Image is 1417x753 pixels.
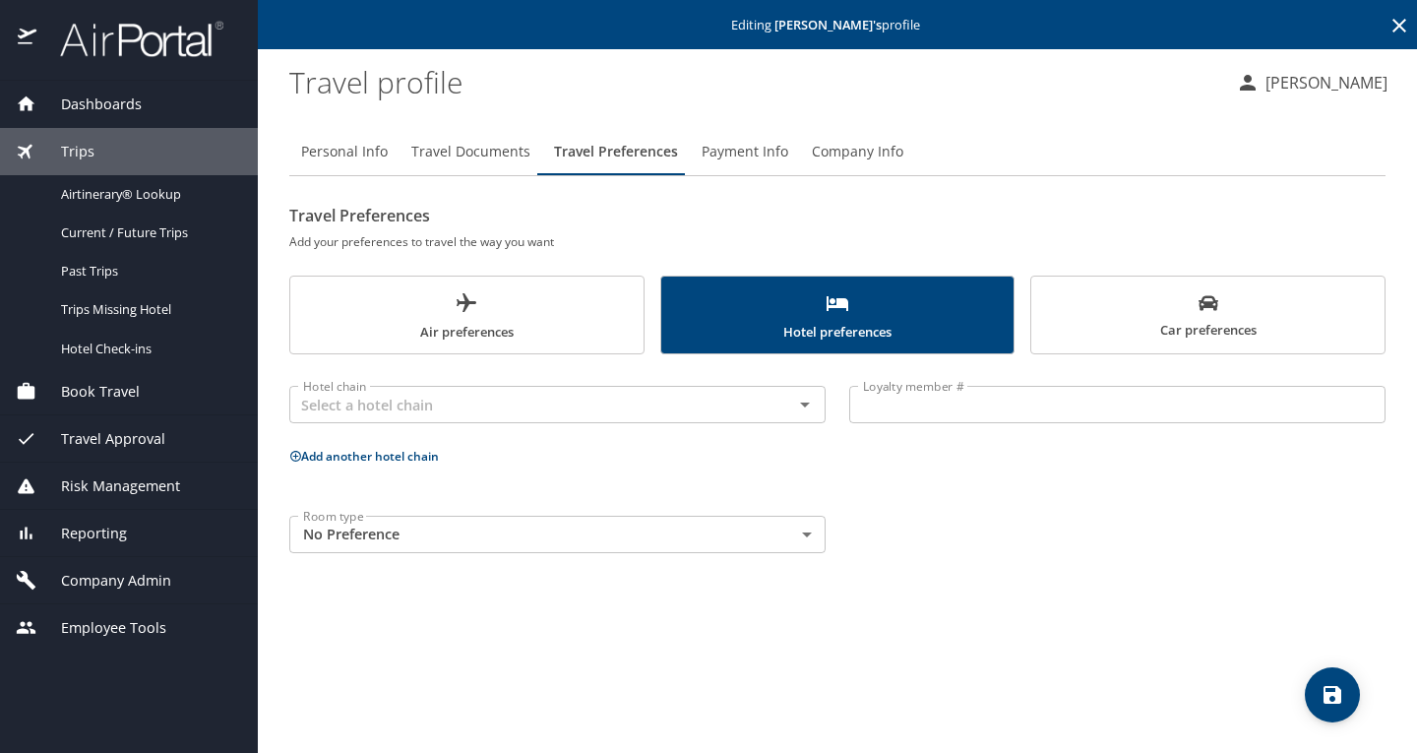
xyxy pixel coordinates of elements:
button: [PERSON_NAME] [1228,65,1395,100]
span: Travel Approval [36,428,165,450]
span: Travel Preferences [554,140,678,164]
strong: [PERSON_NAME] 's [774,16,882,33]
span: Book Travel [36,381,140,403]
span: Current / Future Trips [61,223,234,242]
h1: Travel profile [289,51,1220,112]
button: Add another hotel chain [289,448,439,465]
div: No Preference [289,516,826,553]
p: Editing profile [264,19,1411,31]
input: Select a hotel chain [295,392,762,417]
span: Company Info [812,140,903,164]
img: airportal-logo.png [38,20,223,58]
span: Dashboards [36,94,142,115]
span: Payment Info [702,140,788,164]
button: save [1305,667,1360,722]
span: Airtinerary® Lookup [61,185,234,204]
span: Travel Documents [411,140,530,164]
div: scrollable force tabs example [289,276,1386,354]
span: Trips Missing Hotel [61,300,234,319]
span: Employee Tools [36,617,166,639]
span: Car preferences [1043,293,1373,342]
p: [PERSON_NAME] [1260,71,1387,94]
span: Hotel preferences [673,291,1003,344]
img: icon-airportal.png [18,20,38,58]
h2: Travel Preferences [289,200,1386,231]
span: Air preferences [302,291,632,344]
span: Reporting [36,523,127,544]
span: Trips [36,141,94,162]
span: Risk Management [36,475,180,497]
span: Hotel Check-ins [61,340,234,358]
h6: Add your preferences to travel the way you want [289,231,1386,252]
button: Open [791,391,819,418]
span: Personal Info [301,140,388,164]
div: Profile [289,128,1386,175]
span: Past Trips [61,262,234,281]
span: Company Admin [36,570,171,592]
